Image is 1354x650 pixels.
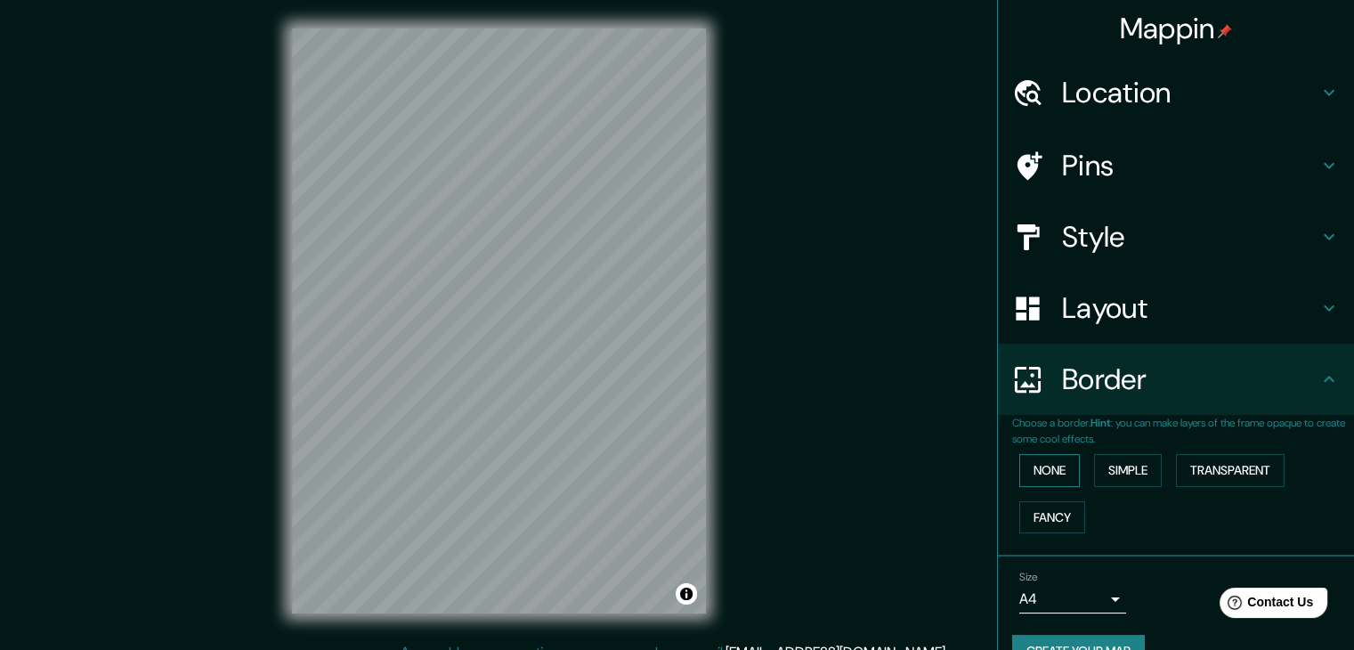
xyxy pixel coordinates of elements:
[1062,148,1318,183] h4: Pins
[1196,581,1334,630] iframe: Help widget launcher
[1012,415,1354,447] p: Choose a border. : you can make layers of the frame opaque to create some cool effects.
[1062,219,1318,255] h4: Style
[676,583,697,605] button: Toggle attribution
[1019,585,1126,613] div: A4
[1019,570,1038,585] label: Size
[1120,11,1233,46] h4: Mappin
[998,130,1354,201] div: Pins
[1062,75,1318,110] h4: Location
[1019,454,1080,487] button: None
[1176,454,1285,487] button: Transparent
[998,344,1354,415] div: Border
[998,57,1354,128] div: Location
[998,201,1354,272] div: Style
[998,272,1354,344] div: Layout
[1062,362,1318,397] h4: Border
[292,28,706,613] canvas: Map
[1090,416,1111,430] b: Hint
[1062,290,1318,326] h4: Layout
[1218,24,1232,38] img: pin-icon.png
[1094,454,1162,487] button: Simple
[1019,501,1085,534] button: Fancy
